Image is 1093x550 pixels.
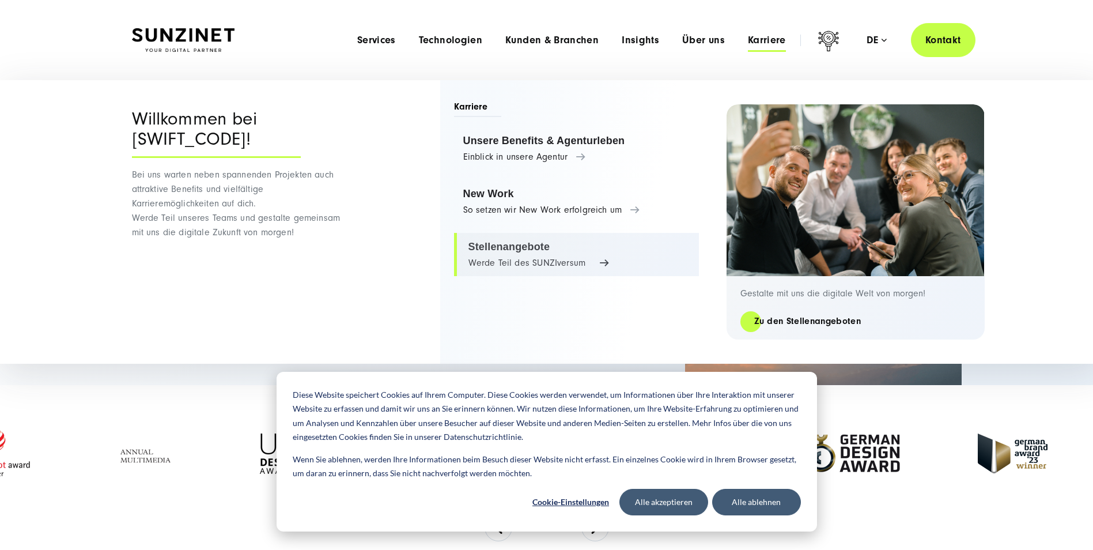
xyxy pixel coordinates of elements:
[293,453,801,481] p: Wenn Sie ablehnen, werden Ihre Informationen beim Besuch dieser Website nicht erfasst. Ein einzel...
[357,35,396,46] a: Services
[727,104,985,276] img: Digitalagentur und Internetagentur SUNZINET: 2 Frauen 3 Männer, die ein Selfie machen bei
[619,489,708,515] button: Alle akzeptieren
[454,127,699,171] a: Unsere Benefits & Agenturleben Einblick in unsere Agentur
[132,168,348,240] p: Bei uns warten neben spannenden Projekten auch attraktive Benefits und vielfältige Karrieremöglic...
[454,233,699,277] a: Stellenangebote Werde Teil des SUNZIversum
[682,35,725,46] a: Über uns
[454,100,502,117] span: Karriere
[293,388,801,444] p: Diese Website speichert Cookies auf Ihrem Computer. Diese Cookies werden verwendet, um Informatio...
[112,434,183,474] img: Full Service Digitalagentur - Annual Multimedia Awards
[132,28,235,52] img: SUNZINET Full Service Digital Agentur
[740,315,875,328] a: Zu den Stellenangeboten
[527,489,615,515] button: Cookie-Einstellungen
[132,109,301,158] div: Willkommen bei [SWIFT_CODE]!
[419,35,482,46] a: Technologien
[712,489,801,515] button: Alle ablehnen
[505,35,599,46] a: Kunden & Branchen
[740,288,971,299] p: Gestalte mit uns die digitale Welt von morgen!
[867,35,887,46] div: de
[622,35,659,46] a: Insights
[260,434,300,474] img: UX-Design-Awards - fullservice digital agentur SUNZINET
[978,434,1047,473] img: German Brand Award 2023 Winner - fullservice digital agentur SUNZINET
[805,434,901,473] img: German-Design-Award - fullservice digital agentur SUNZINET
[277,372,817,532] div: Cookie banner
[454,180,699,224] a: New Work So setzen wir New Work erfolgreich um
[911,23,975,57] a: Kontakt
[748,35,786,46] a: Karriere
